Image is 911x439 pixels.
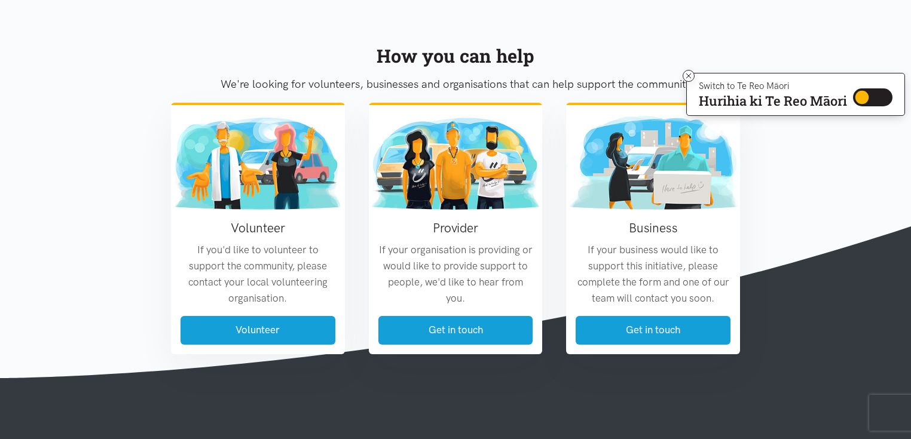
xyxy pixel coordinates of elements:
[378,219,533,237] h3: Provider
[181,219,335,237] h3: Volunteer
[378,316,533,344] a: Get in touch
[576,219,730,237] h3: Business
[576,316,730,344] a: Get in touch
[576,242,730,307] p: If your business would like to support this initiative, please complete the form and one of our t...
[699,82,847,90] p: Switch to Te Reo Māori
[181,242,335,307] p: If you'd like to volunteer to support the community, please contact your local volunteering organ...
[181,316,335,344] a: Volunteer
[699,96,847,106] p: Hurihia ki Te Reo Māori
[171,75,740,93] p: We're looking for volunteers, businesses and organisations that can help support the community
[378,242,533,307] p: If your organisation is providing or would like to provide support to people, we'd like to hear f...
[171,41,740,70] div: How you can help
